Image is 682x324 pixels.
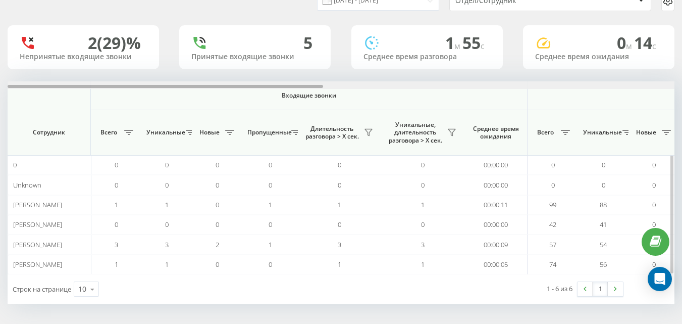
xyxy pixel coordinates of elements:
span: [PERSON_NAME] [13,200,62,209]
span: 54 [600,240,607,249]
span: 1 [269,240,272,249]
span: 0 [652,180,656,190]
span: 0 [115,160,118,169]
span: 55 [462,32,485,54]
span: 0 [216,180,219,190]
div: Open Intercom Messenger [648,267,672,291]
span: 0 [165,180,169,190]
div: 2 (29)% [88,33,141,53]
span: 0 [216,260,219,269]
span: Строк на странице [13,285,71,294]
span: 0 [338,160,341,169]
span: 1 [269,200,272,209]
span: 0 [602,160,605,169]
span: 1 [165,200,169,209]
span: 41 [600,220,607,229]
span: Входящие звонки [117,91,501,100]
span: 3 [338,240,341,249]
span: 14 [634,32,656,54]
span: 3 [421,240,425,249]
span: 1 [338,260,341,269]
span: 0 [551,160,555,169]
span: 0 [269,160,272,169]
span: 0 [165,160,169,169]
span: Среднее время ожидания [472,125,519,141]
span: 0 [421,160,425,169]
div: Среднее время ожидания [535,53,662,61]
span: Новые [634,128,659,136]
span: 1 [165,260,169,269]
span: 0 [13,160,17,169]
span: 0 [338,220,341,229]
span: Всего [96,128,121,136]
span: Unknown [13,180,41,190]
span: 0 [617,32,634,54]
span: 0 [269,260,272,269]
span: c [652,40,656,52]
span: 0 [269,220,272,229]
td: 00:00:11 [464,195,528,215]
span: 0 [652,160,656,169]
div: 5 [303,33,312,53]
span: 0 [421,220,425,229]
span: Уникальные, длительность разговора > Х сек. [386,121,444,145]
span: 1 [338,200,341,209]
span: 56 [600,260,607,269]
span: 1 [421,260,425,269]
span: Длительность разговора > Х сек. [303,125,361,141]
span: Сотрудник [16,128,82,136]
span: 0 [115,220,118,229]
td: 00:00:00 [464,175,528,195]
span: Уникальные [146,128,183,136]
span: 0 [652,260,656,269]
span: Новые [197,128,222,136]
span: 0 [269,180,272,190]
span: 1 [445,32,462,54]
span: 0 [338,180,341,190]
td: 00:00:09 [464,235,528,254]
span: 0 [652,220,656,229]
span: [PERSON_NAME] [13,260,62,269]
span: 99 [549,200,556,209]
span: Уникальные [583,128,619,136]
span: 0 [216,200,219,209]
span: Пропущенные [247,128,288,136]
span: 0 [216,160,219,169]
div: 10 [78,284,86,294]
td: 00:00:00 [464,155,528,175]
td: 00:00:00 [464,215,528,235]
span: 0 [652,200,656,209]
span: м [626,40,634,52]
span: 57 [549,240,556,249]
span: 3 [165,240,169,249]
td: 00:00:05 [464,255,528,274]
span: 1 [115,200,118,209]
span: 0 [216,220,219,229]
span: 1 [421,200,425,209]
span: 74 [549,260,556,269]
span: 0 [115,180,118,190]
div: Непринятые входящие звонки [20,53,147,61]
span: 0 [551,180,555,190]
div: Принятые входящие звонки [191,53,319,61]
span: [PERSON_NAME] [13,240,62,249]
div: 1 - 6 из 6 [547,284,572,294]
span: 2 [216,240,219,249]
span: 1 [115,260,118,269]
span: 0 [421,180,425,190]
span: 3 [115,240,118,249]
span: 42 [549,220,556,229]
span: 0 [602,180,605,190]
span: [PERSON_NAME] [13,220,62,229]
span: м [454,40,462,52]
span: Всего [533,128,558,136]
span: 0 [165,220,169,229]
a: 1 [593,282,608,296]
span: 88 [600,200,607,209]
div: Среднее время разговора [363,53,491,61]
span: c [481,40,485,52]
